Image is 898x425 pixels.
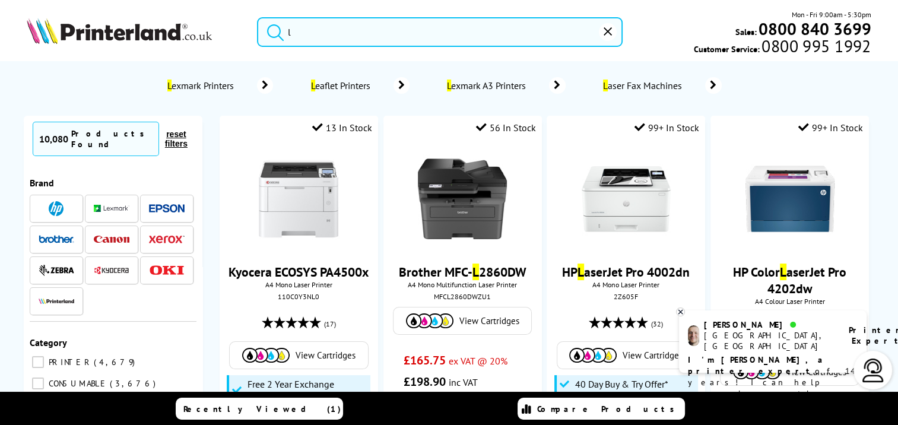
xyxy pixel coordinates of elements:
[733,264,846,297] a: HP ColorLaserJet Pro 4202dw
[719,309,860,318] div: 4RA88F
[183,404,341,414] span: Recently Viewed (1)
[110,378,158,389] span: 3,676
[476,122,536,134] div: 56 In Stock
[257,17,623,47] input: S
[399,313,526,328] a: View Cartridges
[159,129,193,149] button: reset filters
[242,348,290,363] img: Cartridges
[449,355,507,367] span: ex VAT @ 20%
[39,298,74,304] img: Printerland
[167,80,172,91] mark: L
[759,18,871,40] b: 0800 840 3699
[459,315,519,326] span: View Cartridges
[582,154,671,243] img: HP-LaserJetPro-4002dn-Front-Small.jpg
[309,77,410,94] a: Leaflet Printers
[623,350,683,361] span: View Cartridges
[229,292,369,301] div: 110C0Y3NL0
[30,177,54,189] span: Brand
[389,280,536,289] span: A4 Mono Multifunction Laser Printer
[601,77,722,94] a: Laser Fax Machines
[236,348,362,363] a: View Cartridges
[553,280,699,289] span: A4 Mono Laser Printer
[569,348,617,363] img: Cartridges
[94,266,129,275] img: Kyocera
[32,378,44,389] input: CONSUMABLE 3,676
[418,154,507,243] img: brother-MFC-L2860DW-front-small.jpg
[445,80,531,91] span: exmark A3 Printers
[792,9,871,20] span: Mon - Fri 9:00am - 5:30pm
[634,122,699,134] div: 99+ In Stock
[716,297,863,306] span: A4 Colour Laser Printer
[49,201,64,216] img: HP
[149,204,185,213] img: Epson
[247,378,367,402] span: Free 2 Year Exchange Warranty
[603,80,608,91] mark: L
[704,319,834,330] div: [PERSON_NAME]
[556,292,696,301] div: 2Z605F
[861,359,885,382] img: user-headset-light.svg
[46,378,109,389] span: CONSUMABLE
[688,354,858,411] p: of 14 years! I can help you choose the right product
[324,313,336,335] span: (17)
[563,348,690,363] a: View Cartridges
[399,264,526,280] a: Brother MFC-L2860DW
[149,235,185,243] img: Xerox
[404,353,446,368] span: £165.75
[688,325,699,346] img: ashley-livechat.png
[39,133,68,145] span: 10,080
[165,77,273,94] a: Lexmark Printers
[447,80,451,91] mark: L
[311,80,315,91] mark: L
[575,378,668,390] span: 40 Day Buy & Try Offer*
[94,236,129,243] img: Canon
[27,18,242,46] a: Printerland Logo
[254,154,343,243] img: Kyocera-ECOSYS-PA4500x-Front-Main-Small.jpg
[176,398,343,420] a: Recently Viewed (1)
[537,404,681,414] span: Compare Products
[745,154,834,243] img: HP-4202DN-Front-Main-Small.jpg
[577,264,584,280] mark: L
[518,398,685,420] a: Compare Products
[32,356,44,368] input: PRINTER 4,679
[165,80,239,91] span: exmark Printers
[601,80,687,91] span: aser Fax Machines
[149,265,185,275] img: OKI
[296,350,356,361] span: View Cartridges
[39,264,74,276] img: Zebra
[94,205,129,212] img: Lexmark
[472,264,479,280] mark: L
[94,357,138,367] span: 4,679
[449,376,478,388] span: inc VAT
[226,280,372,289] span: A4 Mono Laser Printer
[71,128,153,150] div: Products Found
[760,40,871,52] span: 0800 995 1992
[445,77,566,94] a: Lexmark A3 Printers
[229,264,369,280] a: Kyocera ECOSYS PA4500x
[392,292,533,301] div: MFCL2860DWZU1
[30,337,67,348] span: Category
[404,374,446,389] span: £198.90
[39,235,74,243] img: Brother
[798,122,863,134] div: 99+ In Stock
[27,18,212,44] img: Printerland Logo
[309,80,376,91] span: eaflet Printers
[780,264,786,280] mark: L
[757,23,871,34] a: 0800 840 3699
[694,40,871,55] span: Customer Service:
[46,357,93,367] span: PRINTER
[406,313,453,328] img: Cartridges
[562,264,690,280] a: HPLaserJet Pro 4002dn
[312,122,372,134] div: 13 In Stock
[651,313,663,335] span: (32)
[688,354,826,376] b: I'm [PERSON_NAME], a printer expert
[735,26,757,37] span: Sales:
[704,330,834,351] div: [GEOGRAPHIC_DATA], [GEOGRAPHIC_DATA]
